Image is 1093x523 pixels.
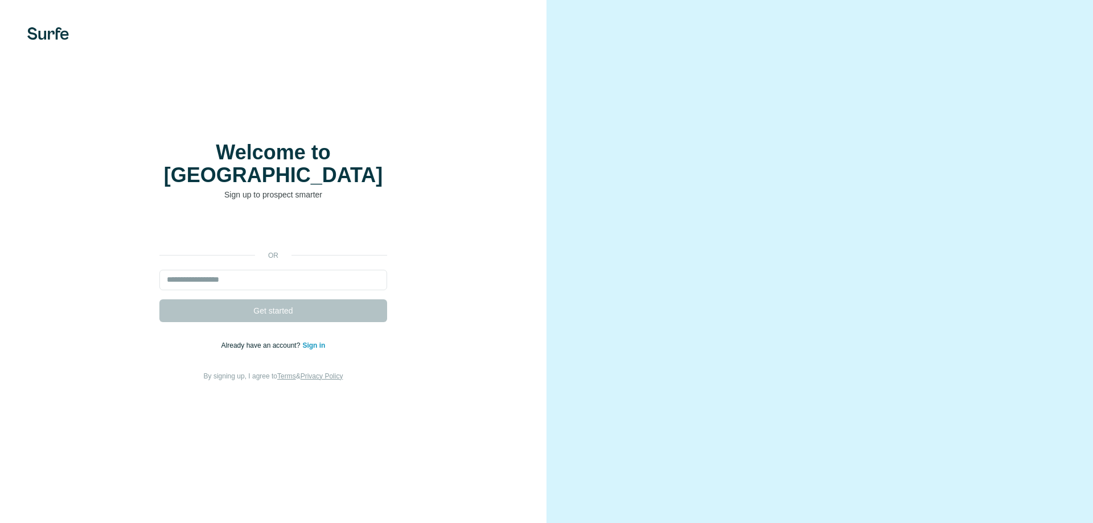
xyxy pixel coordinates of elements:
[159,141,387,187] h1: Welcome to [GEOGRAPHIC_DATA]
[159,189,387,200] p: Sign up to prospect smarter
[302,341,325,349] a: Sign in
[154,217,393,242] iframe: Sign in with Google Button
[221,341,303,349] span: Already have an account?
[255,250,291,261] p: or
[277,372,296,380] a: Terms
[301,372,343,380] a: Privacy Policy
[204,372,343,380] span: By signing up, I agree to &
[27,27,69,40] img: Surfe's logo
